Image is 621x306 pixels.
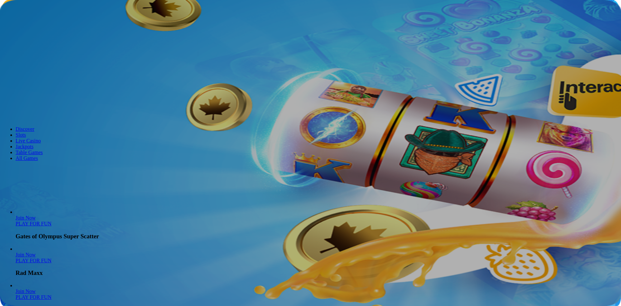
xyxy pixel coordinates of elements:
article: Rad Maxx [16,246,618,277]
a: Table Games [16,150,43,155]
a: Gates of Olympus Super Scatter [16,221,52,226]
span: Join Now [16,289,36,294]
a: Jackpots [16,144,33,149]
span: Join Now [16,215,36,221]
a: Cherry Pop [16,294,52,300]
a: Slots [16,132,26,138]
a: Discover [16,126,34,132]
h3: Gates of Olympus Super Scatter [16,233,618,240]
a: Rad Maxx [16,258,52,263]
a: Rad Maxx [16,252,36,257]
a: All Games [16,155,38,161]
a: Cherry Pop [16,289,36,294]
header: Lobby [3,115,618,173]
span: Join Now [16,252,36,257]
a: Live Casino [16,138,41,143]
h3: Rad Maxx [16,269,618,277]
article: Gates of Olympus Super Scatter [16,209,618,240]
a: Gates of Olympus Super Scatter [16,215,36,221]
nav: Lobby [3,115,618,161]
